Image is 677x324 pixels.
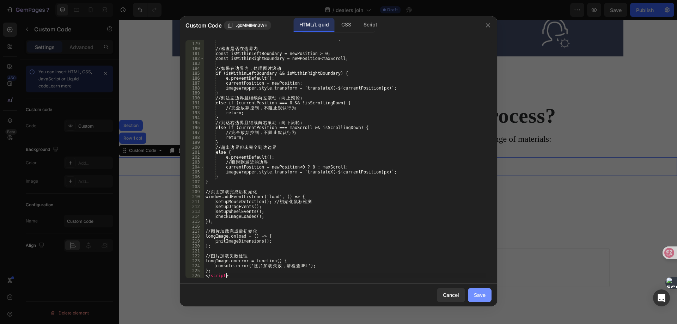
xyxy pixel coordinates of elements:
[474,291,486,299] div: Save
[185,224,204,229] div: 216
[185,199,204,204] div: 211
[185,105,204,110] div: 192
[185,209,204,214] div: 213
[185,120,204,125] div: 195
[185,76,204,81] div: 186
[200,249,248,255] span: inspired by CRO experts
[185,66,204,71] div: 184
[443,291,459,299] div: Cancel
[358,18,383,32] div: Script
[9,128,39,134] div: Custom Code
[3,104,21,108] div: Section
[185,96,204,100] div: 190
[54,114,504,126] p: ORTUR lasers offer unmatched versatility-one machine handles a wide range of materials:
[185,86,204,91] div: 188
[185,170,204,175] div: 205
[185,194,204,199] div: 210
[294,18,334,32] div: HTML/Liquid
[653,289,670,306] div: Open Intercom Messenger
[185,234,204,239] div: 218
[336,18,356,32] div: CSS
[185,268,204,273] div: 225
[185,56,204,61] div: 182
[185,130,204,135] div: 197
[54,190,505,197] p: Publish the page to see the content.
[310,240,353,247] div: Add blank section
[468,288,492,302] button: Save
[185,160,204,165] div: 203
[185,41,204,46] div: 179
[185,273,204,278] div: 226
[437,288,465,302] button: Cancel
[185,150,204,155] div: 201
[54,82,505,109] h2: What Materials Can You Process?
[185,244,204,249] div: 220
[224,21,271,30] button: .gbMMIMn3WH
[185,81,204,86] div: 187
[185,155,204,160] div: 202
[185,189,204,194] div: 209
[185,51,204,56] div: 181
[185,184,204,189] div: 208
[185,229,204,234] div: 217
[258,249,295,255] span: from URL or image
[185,175,204,179] div: 206
[185,263,204,268] div: 224
[258,240,295,247] div: Generate layout
[185,239,204,244] div: 219
[185,46,204,51] div: 180
[185,179,204,184] div: 207
[185,140,204,145] div: 199
[185,91,204,96] div: 189
[185,214,204,219] div: 214
[185,253,204,258] div: 222
[236,22,268,29] span: .gbMMIMn3WH
[185,71,204,76] div: 185
[185,249,204,253] div: 221
[185,219,204,224] div: 215
[185,165,204,170] div: 204
[262,225,296,232] span: Add section
[185,21,221,30] span: Custom Code
[185,100,204,105] div: 191
[3,116,25,121] div: Row 1 col
[185,110,204,115] div: 193
[185,135,204,140] div: 198
[185,145,204,150] div: 200
[185,125,204,130] div: 196
[203,240,246,247] div: Choose templates
[305,249,358,255] span: then drag & drop elements
[185,258,204,263] div: 223
[185,204,204,209] div: 212
[185,115,204,120] div: 194
[185,61,204,66] div: 183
